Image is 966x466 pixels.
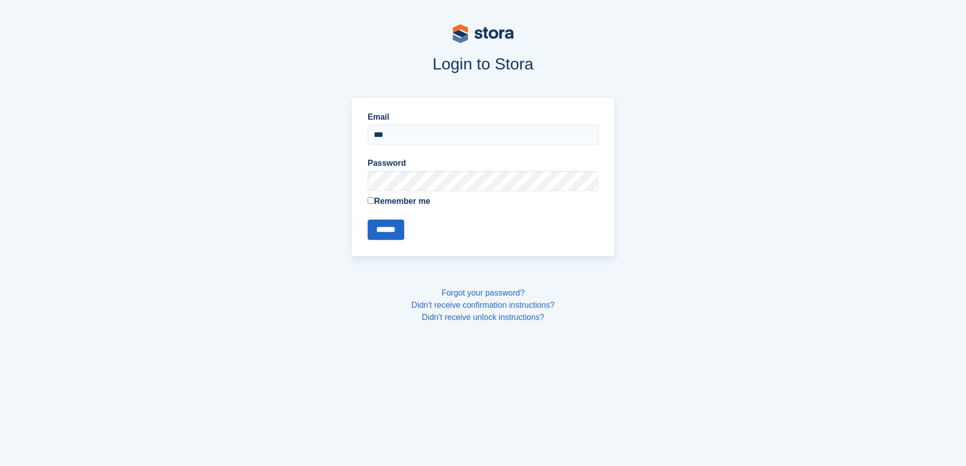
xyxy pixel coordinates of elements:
[368,195,598,207] label: Remember me
[442,289,525,297] a: Forgot your password?
[158,55,809,73] h1: Login to Stora
[368,197,374,204] input: Remember me
[368,157,598,169] label: Password
[422,313,544,321] a: Didn't receive unlock instructions?
[368,111,598,123] label: Email
[453,24,514,43] img: stora-logo-53a41332b3708ae10de48c4981b4e9114cc0af31d8433b30ea865607fb682f29.svg
[411,301,554,309] a: Didn't receive confirmation instructions?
